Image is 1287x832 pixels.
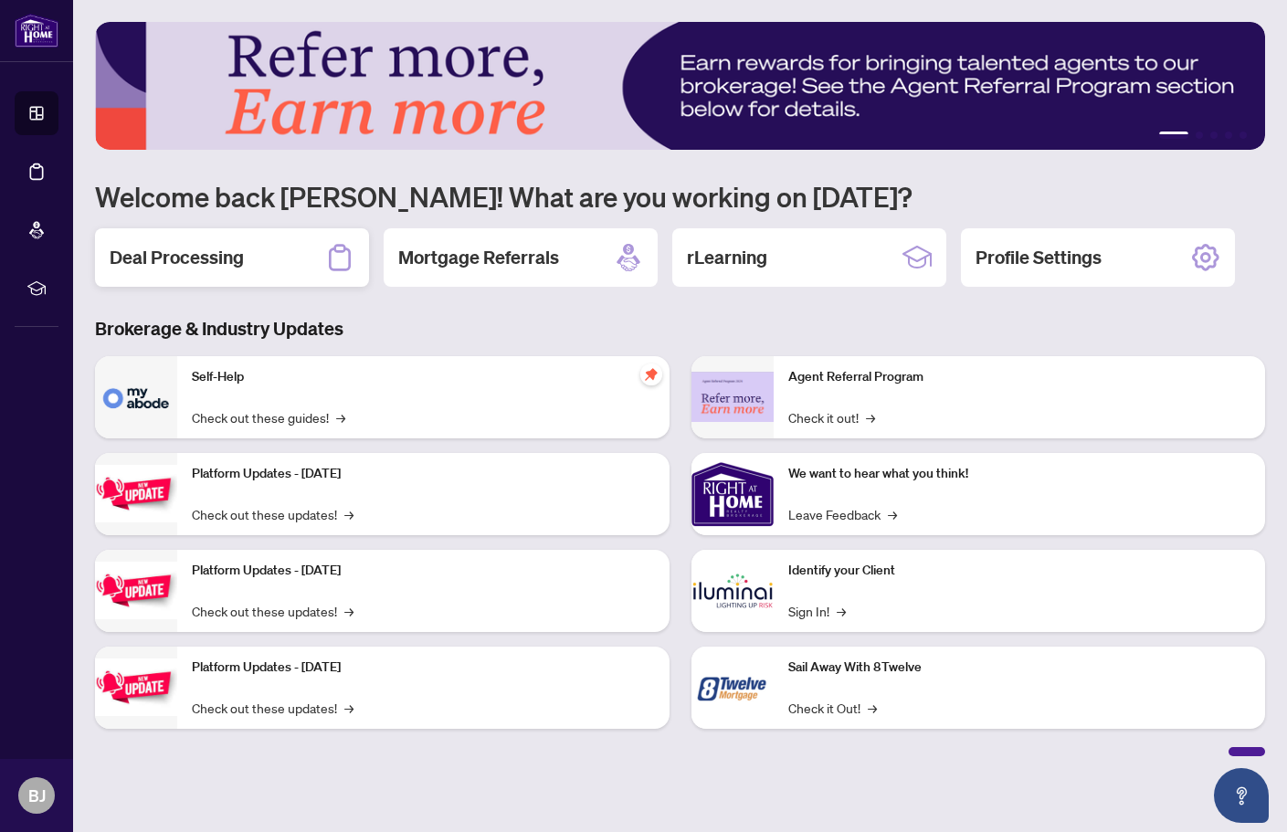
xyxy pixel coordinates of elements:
a: Check out these guides!→ [192,407,345,427]
img: Identify your Client [691,550,774,632]
a: Check out these updates!→ [192,601,353,621]
button: 1 [1159,132,1188,139]
span: BJ [28,783,46,808]
img: logo [15,14,58,47]
img: Platform Updates - July 8, 2025 [95,562,177,619]
button: 3 [1210,132,1218,139]
span: → [344,504,353,524]
p: Agent Referral Program [788,367,1251,387]
img: Agent Referral Program [691,372,774,422]
p: We want to hear what you think! [788,464,1251,484]
p: Sail Away With 8Twelve [788,658,1251,678]
span: → [344,601,353,621]
img: We want to hear what you think! [691,453,774,535]
a: Check it Out!→ [788,698,877,718]
button: 5 [1240,132,1247,139]
span: → [336,407,345,427]
p: Platform Updates - [DATE] [192,561,655,581]
h2: rLearning [687,245,767,270]
span: → [837,601,846,621]
span: → [866,407,875,427]
h3: Brokerage & Industry Updates [95,316,1265,342]
h2: Mortgage Referrals [398,245,559,270]
p: Self-Help [192,367,655,387]
img: Sail Away With 8Twelve [691,647,774,729]
p: Platform Updates - [DATE] [192,658,655,678]
img: Platform Updates - June 23, 2025 [95,658,177,716]
h1: Welcome back [PERSON_NAME]! What are you working on [DATE]? [95,179,1265,214]
span: → [344,698,353,718]
a: Check out these updates!→ [192,698,353,718]
a: Check out these updates!→ [192,504,353,524]
span: pushpin [640,363,662,385]
img: Slide 0 [95,22,1265,150]
button: 4 [1225,132,1232,139]
img: Self-Help [95,356,177,438]
a: Leave Feedback→ [788,504,897,524]
span: → [888,504,897,524]
a: Check it out!→ [788,407,875,427]
span: → [868,698,877,718]
p: Platform Updates - [DATE] [192,464,655,484]
h2: Profile Settings [976,245,1102,270]
img: Platform Updates - July 21, 2025 [95,465,177,522]
button: 2 [1196,132,1203,139]
a: Sign In!→ [788,601,846,621]
p: Identify your Client [788,561,1251,581]
button: Open asap [1214,768,1269,823]
h2: Deal Processing [110,245,244,270]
